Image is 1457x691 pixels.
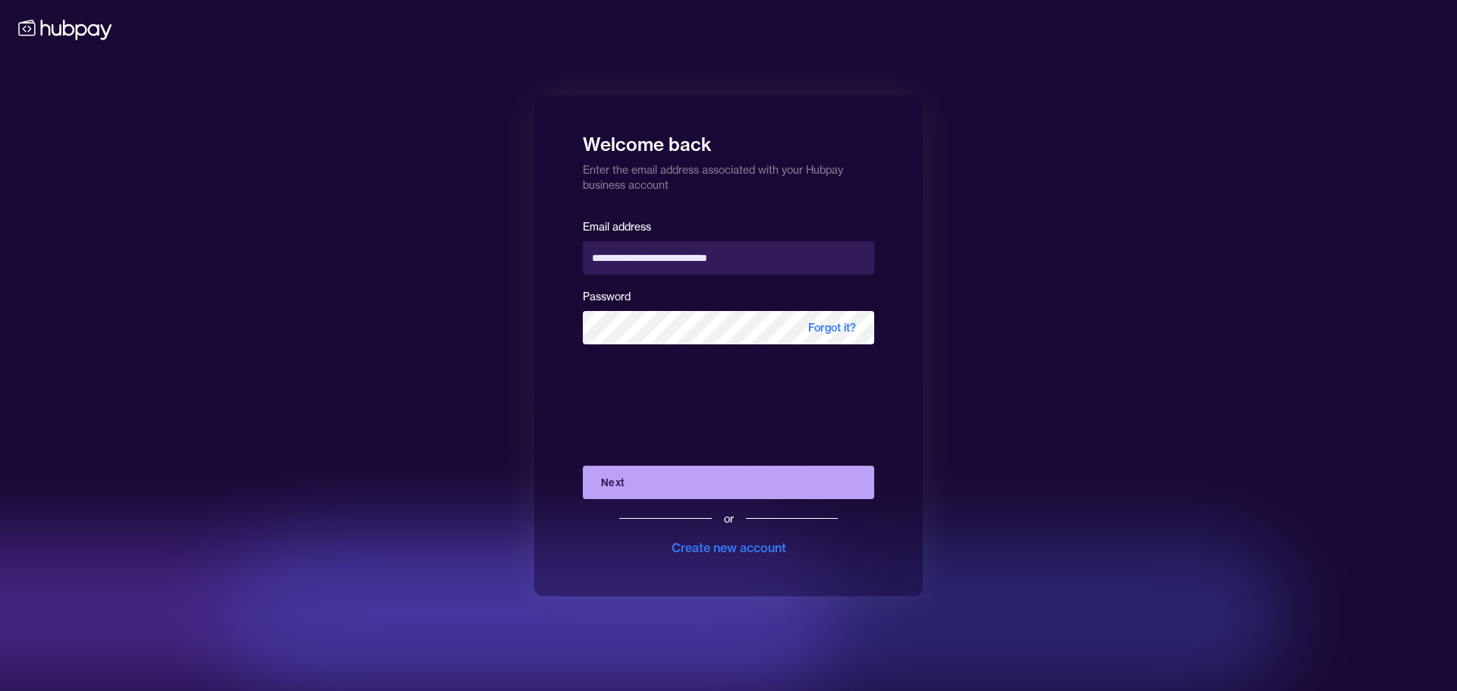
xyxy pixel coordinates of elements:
span: Forgot it? [790,311,874,344]
button: Next [583,466,874,499]
h1: Welcome back [583,123,874,156]
label: Email address [583,220,651,234]
div: Create new account [672,539,786,557]
p: Enter the email address associated with your Hubpay business account [583,156,874,193]
label: Password [583,290,631,303]
div: or [724,511,734,526]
